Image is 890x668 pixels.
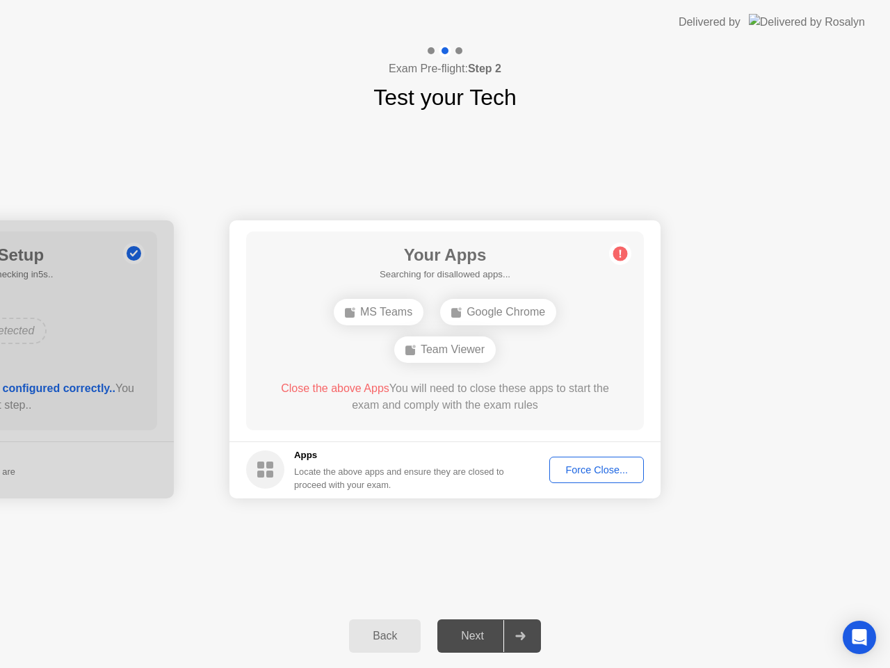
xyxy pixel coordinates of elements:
[679,14,741,31] div: Delivered by
[349,619,421,653] button: Back
[843,621,876,654] div: Open Intercom Messenger
[294,465,505,491] div: Locate the above apps and ensure they are closed to proceed with your exam.
[440,299,556,325] div: Google Chrome
[468,63,501,74] b: Step 2
[353,630,416,642] div: Back
[394,336,496,363] div: Team Viewer
[554,464,639,475] div: Force Close...
[389,60,501,77] h4: Exam Pre-flight:
[294,448,505,462] h5: Apps
[281,382,389,394] span: Close the above Apps
[380,243,510,268] h1: Your Apps
[437,619,541,653] button: Next
[266,380,624,414] div: You will need to close these apps to start the exam and comply with the exam rules
[380,268,510,282] h5: Searching for disallowed apps...
[549,457,644,483] button: Force Close...
[334,299,423,325] div: MS Teams
[442,630,503,642] div: Next
[749,14,865,30] img: Delivered by Rosalyn
[373,81,517,114] h1: Test your Tech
